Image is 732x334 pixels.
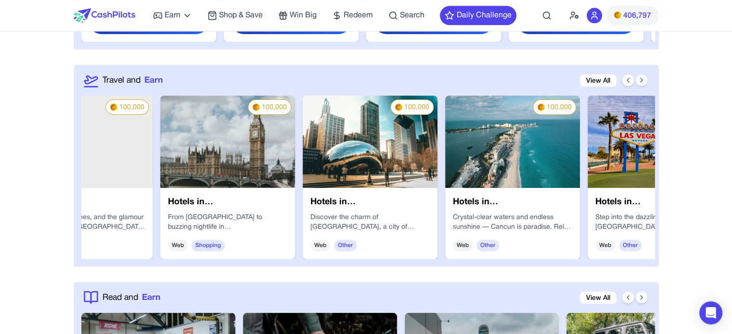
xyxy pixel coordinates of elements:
[344,10,373,21] span: Redeem
[103,74,141,87] span: Travel and
[595,240,615,251] span: Web
[445,96,580,188] img: 064367e9-8bb9-4a01-b4b0-dda5bd5b0912.jpg
[580,74,616,87] a: View All
[165,10,180,21] span: Earn
[614,11,621,19] img: PMs
[26,213,145,232] p: Sunshine, palm trees, and the glamour of Hollywood — [GEOGRAPHIC_DATA] offers it all. Relax on [G...
[290,10,317,21] span: Win Big
[26,196,145,209] h3: Hotels in [GEOGRAPHIC_DATA]
[395,103,402,111] img: PMs
[440,6,516,25] button: Daily Challenge
[595,213,715,232] p: Step into the dazzling lights of [GEOGRAPHIC_DATA]! Try your luck at world-famous casinos, catch ...
[388,10,424,21] a: Search
[262,103,287,112] span: 100,000
[310,240,330,251] span: Web
[334,240,357,251] span: Other
[547,103,572,112] span: 100,000
[476,240,499,251] span: Other
[537,103,545,111] img: PMs
[160,96,295,188] img: a470c211-0807-4155-a07b-0e77d0b4afac.jpg
[623,10,651,22] span: 406,797
[219,10,263,21] span: Shop & Save
[595,196,715,209] h3: Hotels in [GEOGRAPHIC_DATA]
[278,10,317,21] a: Win Big
[153,10,192,21] a: Earn
[606,6,659,25] button: PMs406,797
[119,103,144,112] span: 100,000
[74,8,135,23] img: CashPilots Logo
[699,301,722,324] div: Open Intercom Messenger
[168,213,287,232] p: From [GEOGRAPHIC_DATA] to buzzing nightlife in [GEOGRAPHIC_DATA], [GEOGRAPHIC_DATA] offers histor...
[580,292,616,304] a: View All
[332,10,373,21] a: Redeem
[103,74,163,87] a: Travel andEarn
[207,10,263,21] a: Shop & Save
[404,103,429,112] span: 100,000
[310,196,430,209] h3: Hotels in [GEOGRAPHIC_DATA]
[103,291,160,304] a: Read andEarn
[588,96,722,188] img: 82120ea1-1fae-4025-9db1-3b4e6a6709f9.jpg
[168,196,287,209] h3: Hotels in [GEOGRAPHIC_DATA]
[619,240,642,251] span: Other
[400,10,424,21] span: Search
[142,291,160,304] span: Earn
[144,74,163,87] span: Earn
[168,240,188,251] span: Web
[310,213,430,232] p: Discover the charm of [GEOGRAPHIC_DATA], a city of culture and flavor. Take an architecture river...
[453,213,572,232] p: Crystal-clear waters and endless sunshine — Cancun is paradise. Relax on the beach, explore ancie...
[303,96,437,188] img: 290821d7-c04b-4285-a96b-ef5b6dd2c021.jpg
[103,291,138,304] span: Read and
[192,240,225,251] span: Shopping
[252,103,260,111] img: PMs
[453,196,572,209] h3: Hotels in [GEOGRAPHIC_DATA]
[453,240,473,251] span: Web
[110,103,117,111] img: PMs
